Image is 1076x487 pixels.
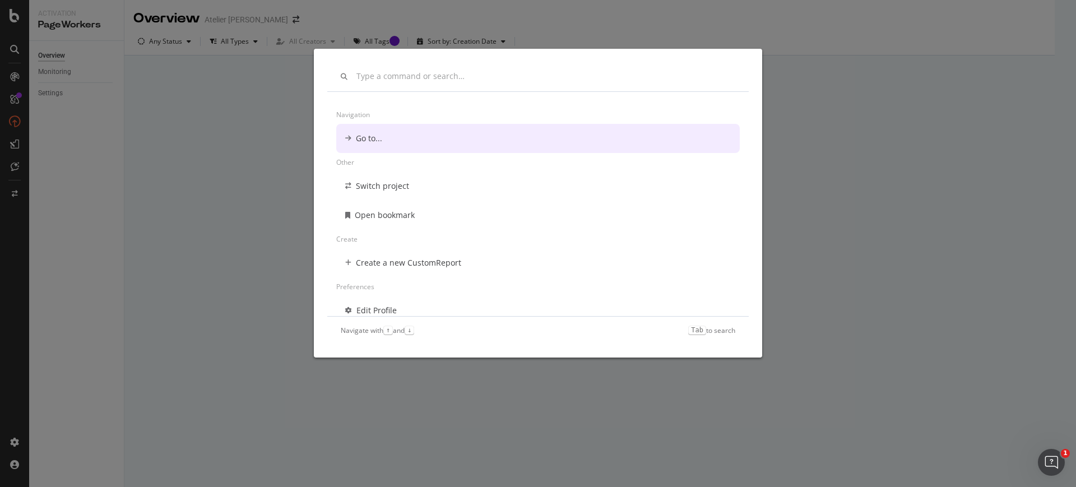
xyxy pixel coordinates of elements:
[336,105,740,124] div: Navigation
[356,305,397,316] div: Edit Profile
[355,210,415,221] div: Open bookmark
[314,49,762,358] div: modal
[356,180,409,192] div: Switch project
[341,326,414,335] div: Navigate with and
[688,326,706,335] kbd: Tab
[383,326,393,335] kbd: ↑
[1038,449,1065,476] iframe: Intercom live chat
[336,277,740,296] div: Preferences
[405,326,414,335] kbd: ↓
[356,257,461,268] div: Create a new CustomReport
[1061,449,1070,458] span: 1
[356,133,382,144] div: Go to...
[336,230,740,248] div: Create
[336,153,740,171] div: Other
[356,72,735,81] input: Type a command or search…
[688,326,735,335] div: to search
